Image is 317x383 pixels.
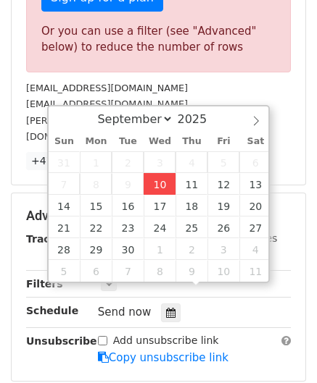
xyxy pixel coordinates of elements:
span: September 11, 2025 [176,173,207,195]
span: October 5, 2025 [49,260,81,282]
span: October 2, 2025 [176,238,207,260]
span: Send now [98,306,152,319]
span: October 8, 2025 [144,260,176,282]
span: Tue [112,137,144,146]
span: Mon [80,137,112,146]
span: October 9, 2025 [176,260,207,282]
span: September 25, 2025 [176,216,207,238]
strong: Filters [26,278,63,290]
small: [EMAIL_ADDRESS][DOMAIN_NAME] [26,98,188,109]
div: Or you can use a filter (see "Advanced" below) to reduce the number of rows [41,23,276,56]
span: September 14, 2025 [49,195,81,216]
span: October 3, 2025 [207,238,239,260]
span: September 2, 2025 [112,151,144,173]
span: Sun [49,137,81,146]
strong: Schedule [26,305,78,316]
small: [EMAIL_ADDRESS][DOMAIN_NAME] [26,83,188,93]
span: September 5, 2025 [207,151,239,173]
span: September 15, 2025 [80,195,112,216]
span: September 21, 2025 [49,216,81,238]
span: September 8, 2025 [80,173,112,195]
span: October 6, 2025 [80,260,112,282]
span: September 23, 2025 [112,216,144,238]
span: October 10, 2025 [207,260,239,282]
span: September 29, 2025 [80,238,112,260]
span: September 13, 2025 [239,173,271,195]
span: Thu [176,137,207,146]
span: September 1, 2025 [80,151,112,173]
h5: Advanced [26,208,291,224]
input: Year [173,112,226,126]
span: September 17, 2025 [144,195,176,216]
span: September 16, 2025 [112,195,144,216]
span: October 7, 2025 [112,260,144,282]
span: September 12, 2025 [207,173,239,195]
span: September 6, 2025 [239,151,271,173]
span: October 4, 2025 [239,238,271,260]
strong: Tracking [26,233,75,245]
span: August 31, 2025 [49,151,81,173]
label: Add unsubscribe link [113,333,219,348]
span: September 7, 2025 [49,173,81,195]
span: September 24, 2025 [144,216,176,238]
small: [PERSON_NAME][EMAIL_ADDRESS][PERSON_NAME][DOMAIN_NAME] [26,115,264,143]
span: September 28, 2025 [49,238,81,260]
span: Sat [239,137,271,146]
span: October 11, 2025 [239,260,271,282]
span: Wed [144,137,176,146]
span: September 9, 2025 [112,173,144,195]
span: September 4, 2025 [176,151,207,173]
strong: Unsubscribe [26,335,97,347]
a: +47 more [26,152,87,170]
span: October 1, 2025 [144,238,176,260]
a: Copy unsubscribe link [98,351,229,364]
span: September 22, 2025 [80,216,112,238]
span: September 20, 2025 [239,195,271,216]
iframe: Chat Widget [244,313,317,383]
span: September 27, 2025 [239,216,271,238]
span: September 10, 2025 [144,173,176,195]
span: September 26, 2025 [207,216,239,238]
span: September 18, 2025 [176,195,207,216]
span: September 30, 2025 [112,238,144,260]
span: September 3, 2025 [144,151,176,173]
span: Fri [207,137,239,146]
span: September 19, 2025 [207,195,239,216]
